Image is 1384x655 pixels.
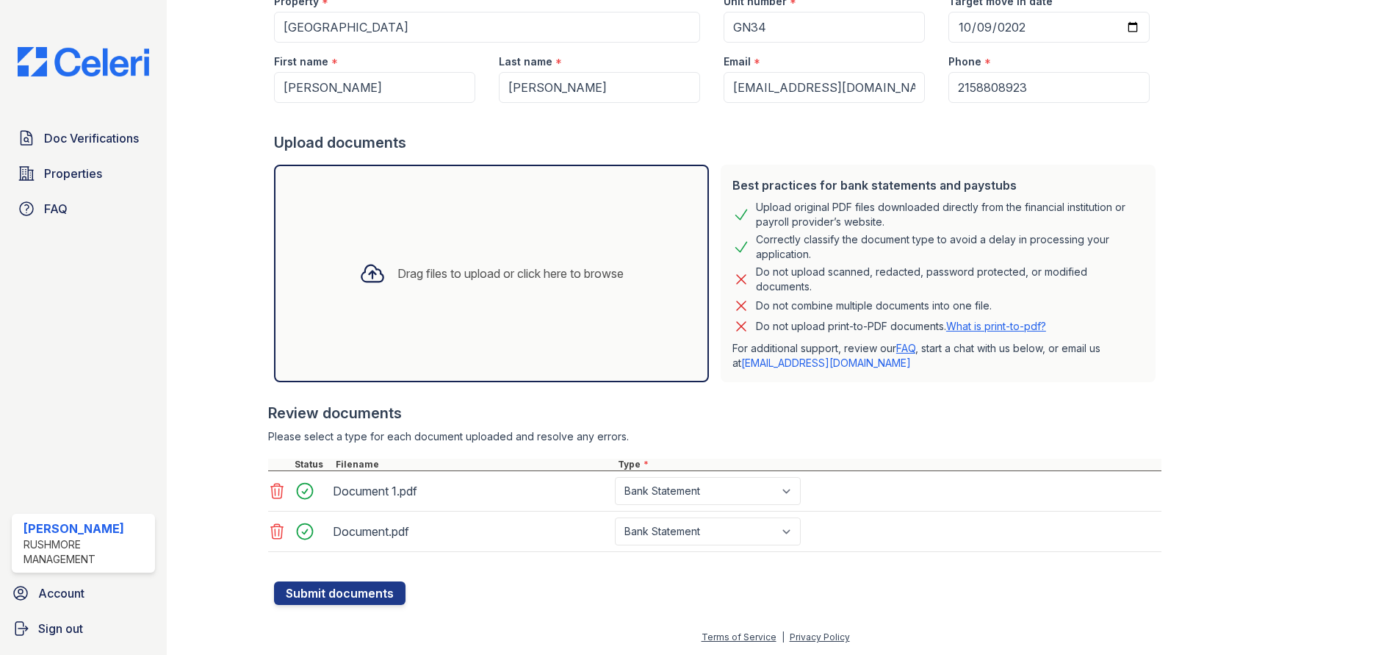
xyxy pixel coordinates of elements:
p: Do not upload print-to-PDF documents. [756,319,1046,334]
span: Account [38,584,84,602]
div: Type [615,459,1161,470]
a: Terms of Service [702,631,776,643]
a: FAQ [12,194,155,223]
label: Phone [948,54,981,69]
span: FAQ [44,200,68,218]
a: Privacy Policy [790,631,850,643]
div: | [782,631,785,643]
label: Email [724,54,751,69]
label: First name [274,54,328,69]
a: [EMAIL_ADDRESS][DOMAIN_NAME] [741,357,911,369]
div: Rushmore Management [24,537,149,567]
a: Properties [12,159,155,188]
button: Submit documents [274,581,406,605]
a: Doc Verifications [12,124,155,153]
div: Upload original PDF files downloaded directly from the financial institution or payroll provider’... [756,200,1144,229]
div: Filename [333,459,615,470]
div: Status [292,459,333,470]
div: Do not combine multiple documents into one file. [756,297,992,315]
a: Account [6,579,161,608]
a: What is print-to-pdf? [946,320,1046,332]
span: Properties [44,165,102,182]
div: Document 1.pdf [333,479,609,503]
label: Last name [499,54,552,69]
p: For additional support, review our , start a chat with us below, or email us at [732,341,1144,371]
div: Document.pdf [333,520,609,543]
div: Do not upload scanned, redacted, password protected, or modified documents. [756,265,1144,294]
a: Sign out [6,614,161,643]
img: CE_Logo_Blue-a8612792a0a2168367f1c8372b55b34899dd931a85d93a1a3d3e32e68fde9ad4.png [6,47,161,76]
a: FAQ [896,342,915,354]
span: Doc Verifications [44,129,139,147]
div: Drag files to upload or click here to browse [397,265,624,282]
div: Please select a type for each document uploaded and resolve any errors. [268,429,1161,444]
div: Upload documents [274,132,1161,153]
div: Best practices for bank statements and paystubs [732,176,1144,194]
span: Sign out [38,620,83,637]
div: [PERSON_NAME] [24,520,149,537]
div: Review documents [268,403,1161,423]
div: Correctly classify the document type to avoid a delay in processing your application. [756,232,1144,262]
